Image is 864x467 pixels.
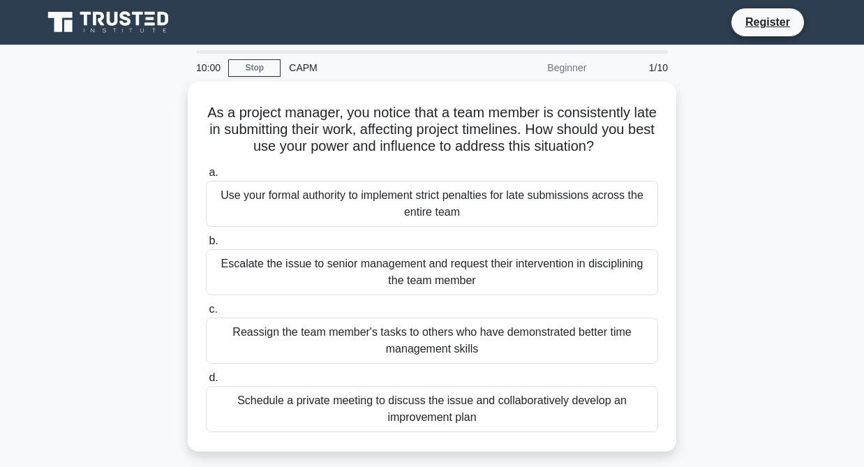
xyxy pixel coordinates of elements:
div: Schedule a private meeting to discuss the issue and collaboratively develop an improvement plan [206,386,658,432]
div: Reassign the team member's tasks to others who have demonstrated better time management skills [206,318,658,364]
a: Stop [228,59,281,77]
span: b. [209,235,218,246]
h5: As a project manager, you notice that a team member is consistently late in submitting their work... [204,104,660,156]
a: Register [737,13,798,31]
span: d. [209,371,218,383]
span: c. [209,303,217,315]
div: CAPM [281,54,472,82]
div: Beginner [472,54,595,82]
div: 10:00 [188,54,228,82]
span: a. [209,166,218,178]
div: 1/10 [595,54,676,82]
div: Escalate the issue to senior management and request their intervention in disciplining the team m... [206,249,658,295]
div: Use your formal authority to implement strict penalties for late submissions across the entire team [206,181,658,227]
